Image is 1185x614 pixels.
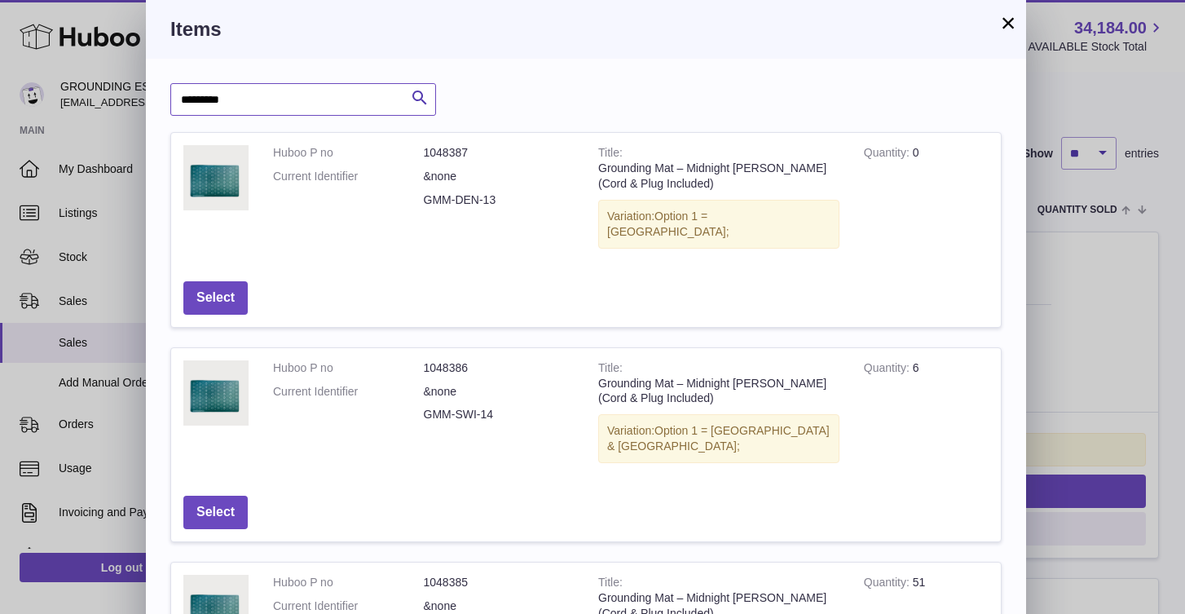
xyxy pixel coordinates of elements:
[424,407,575,422] dd: GMM-SWI-14
[607,424,830,453] span: Option 1 = [GEOGRAPHIC_DATA] & [GEOGRAPHIC_DATA];
[273,384,424,400] dt: Current Identifier
[183,360,249,426] img: Grounding Mat – Midnight Moss (Cord & Plug Included)
[183,281,248,315] button: Select
[424,360,575,376] dd: 1048386
[424,599,575,614] dd: &none
[424,192,575,208] dd: GMM-DEN-13
[598,376,839,407] div: Grounding Mat – Midnight [PERSON_NAME] (Cord & Plug Included)
[864,361,913,378] strong: Quantity
[424,145,575,161] dd: 1048387
[607,210,729,238] span: Option 1 = [GEOGRAPHIC_DATA];
[170,16,1002,42] h3: Items
[598,161,839,192] div: Grounding Mat – Midnight [PERSON_NAME] (Cord & Plug Included)
[598,200,839,249] div: Variation:
[424,384,575,400] dd: &none
[852,348,1001,484] td: 6
[273,360,424,376] dt: Huboo P no
[852,133,1001,268] td: 0
[598,576,623,593] strong: Title
[273,599,424,614] dt: Current Identifier
[598,146,623,163] strong: Title
[273,575,424,590] dt: Huboo P no
[864,576,913,593] strong: Quantity
[273,169,424,184] dt: Current Identifier
[598,361,623,378] strong: Title
[598,414,839,463] div: Variation:
[864,146,913,163] strong: Quantity
[183,496,248,529] button: Select
[998,13,1018,33] button: ×
[424,575,575,590] dd: 1048385
[273,145,424,161] dt: Huboo P no
[183,145,249,210] img: Grounding Mat – Midnight Moss (Cord & Plug Included)
[424,169,575,184] dd: &none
